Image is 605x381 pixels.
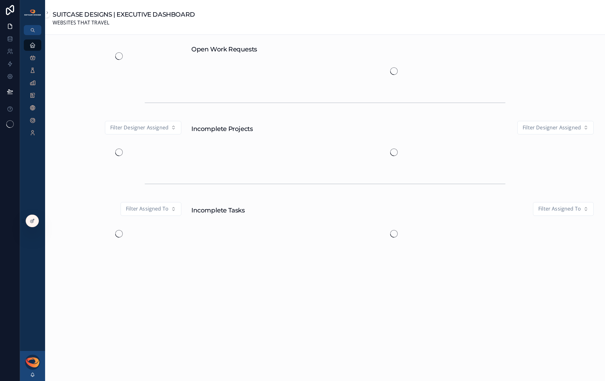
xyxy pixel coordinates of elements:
[191,45,257,54] h1: Open Work Requests
[523,124,581,132] span: Filter Designer Assigned
[517,121,594,135] button: Select Button
[126,205,168,213] span: Filter Assigned To
[121,202,181,216] button: Select Button
[533,202,594,216] button: Select Button
[53,19,195,27] span: WEBSITES THAT TRAVEL
[191,124,253,133] h1: Incomplete Projects
[191,206,245,215] h1: Incomplete Tasks
[20,35,45,147] div: scrollable content
[538,205,581,213] span: Filter Assigned To
[24,9,41,16] img: App logo
[105,121,181,135] button: Select Button
[110,124,168,132] span: Filter Designer Assigned
[53,10,195,19] h1: SUITCASE DESIGNS | EXECUTIVE DASHBOARD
